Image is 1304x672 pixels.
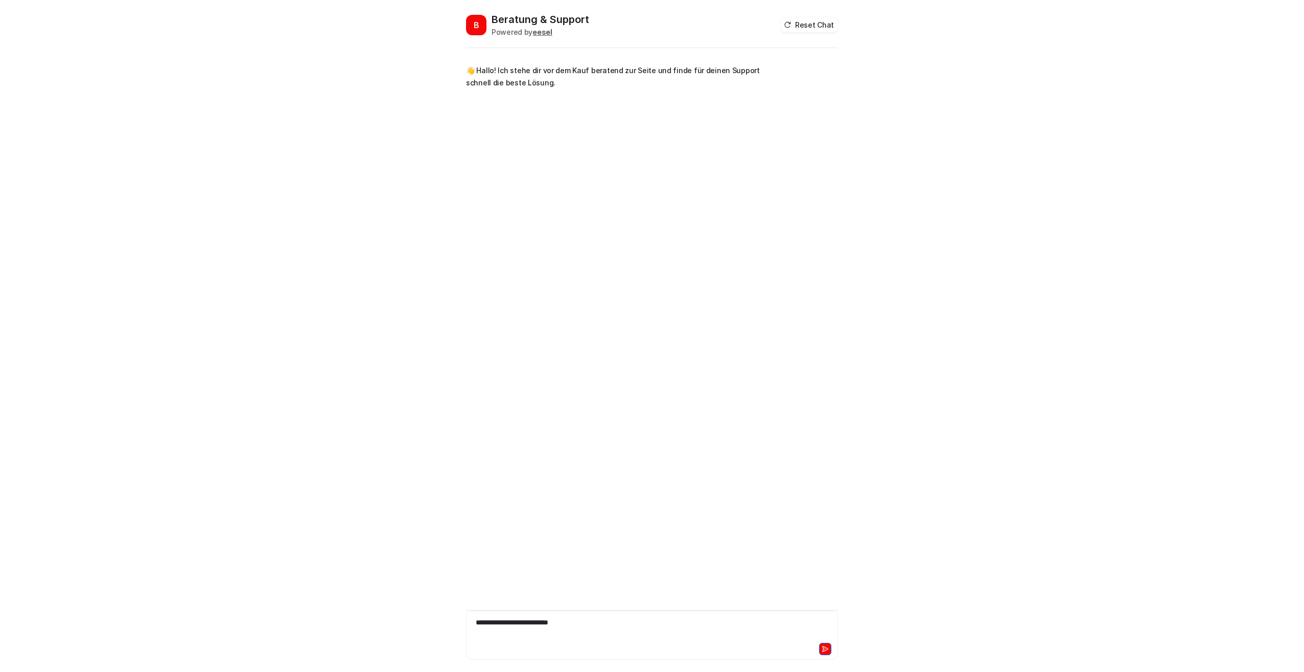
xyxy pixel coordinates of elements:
span: B [466,15,486,35]
b: eesel [532,28,552,36]
h2: Beratung & Support [492,12,589,27]
p: 👋 Hallo! Ich stehe dir vor dem Kauf beratend zur Seite und finde für deinen Support schnell die b... [466,64,765,89]
div: Powered by [492,27,589,37]
button: Reset Chat [781,17,838,32]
